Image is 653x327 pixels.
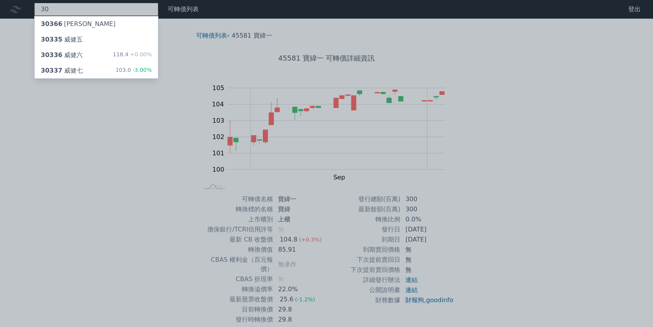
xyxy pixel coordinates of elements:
[115,66,152,75] div: 103.0
[131,67,152,73] span: -3.00%
[41,19,116,29] div: [PERSON_NAME]
[41,66,83,75] div: 威健七
[35,16,158,32] a: 30366[PERSON_NAME]
[41,36,63,43] span: 30335
[41,35,83,44] div: 威健五
[41,67,63,74] span: 30337
[129,51,152,57] span: +0.00%
[41,20,63,28] span: 30366
[113,50,152,60] div: 118.4
[41,51,63,59] span: 30336
[35,47,158,63] a: 30336威健六 118.4+0.00%
[35,32,158,47] a: 30335威健五
[41,50,83,60] div: 威健六
[35,63,158,78] a: 30337威健七 103.0-3.00%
